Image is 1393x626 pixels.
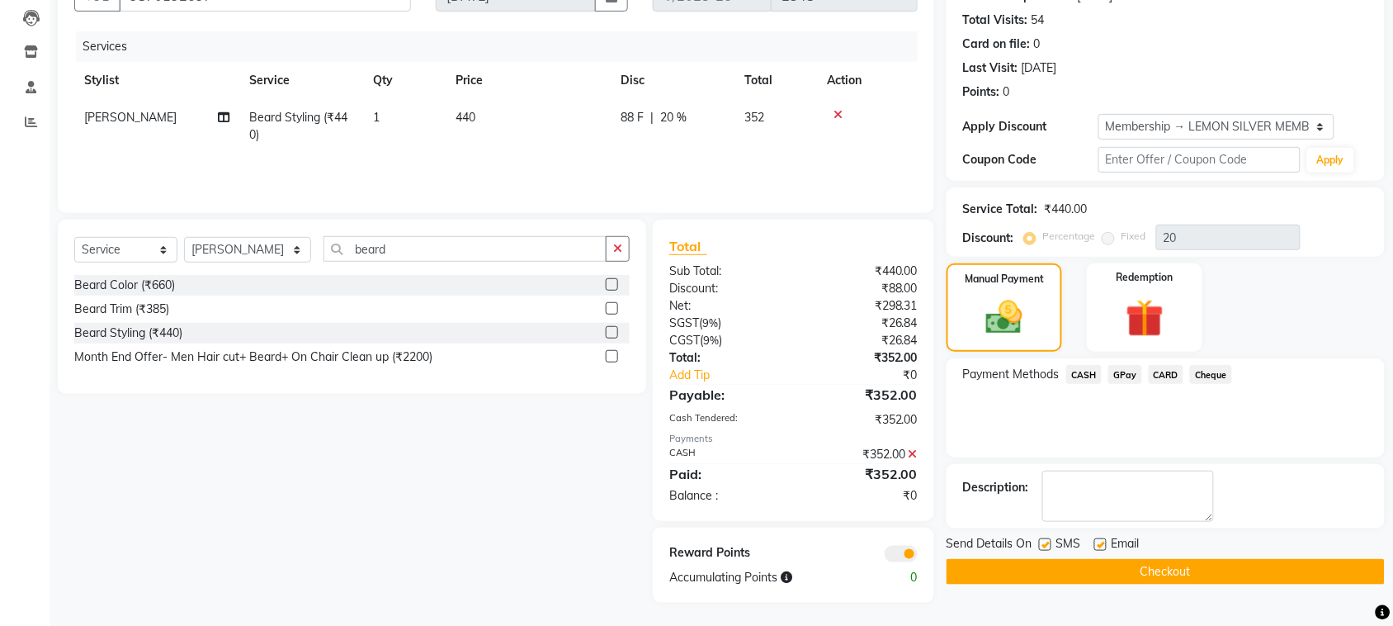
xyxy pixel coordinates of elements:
[657,385,794,405] div: Payable:
[611,62,734,99] th: Disc
[1032,12,1045,29] div: 54
[1003,83,1010,101] div: 0
[1045,201,1088,218] div: ₹440.00
[793,349,930,367] div: ₹352.00
[660,109,687,126] span: 20 %
[975,296,1034,339] img: _cash.svg
[1112,535,1140,556] span: Email
[1121,229,1146,244] label: Fixed
[657,544,794,562] div: Reward Points
[650,109,654,126] span: |
[657,464,794,484] div: Paid:
[239,62,363,99] th: Service
[657,332,794,349] div: ( )
[1098,147,1301,173] input: Enter Offer / Coupon Code
[963,36,1031,53] div: Card on file:
[456,110,475,125] span: 440
[249,110,347,142] span: Beard Styling (₹440)
[657,487,794,505] div: Balance :
[657,446,794,463] div: CASH
[947,535,1032,556] span: Send Details On
[963,59,1018,77] div: Last Visit:
[1114,295,1176,342] img: _gift.svg
[744,110,764,125] span: 352
[963,201,1038,218] div: Service Total:
[793,411,930,429] div: ₹352.00
[1056,535,1081,556] span: SMS
[363,62,446,99] th: Qty
[669,432,918,446] div: Payments
[963,479,1029,496] div: Description:
[703,334,719,347] span: 9%
[76,31,930,62] div: Services
[793,464,930,484] div: ₹352.00
[793,315,930,332] div: ₹26.84
[963,366,1060,383] span: Payment Methods
[1149,365,1184,384] span: CARD
[74,301,169,318] div: Beard Trim (₹385)
[657,315,794,332] div: ( )
[657,367,816,384] a: Add Tip
[793,263,930,280] div: ₹440.00
[963,230,1014,247] div: Discount:
[862,569,930,586] div: 0
[793,280,930,297] div: ₹88.00
[657,263,794,280] div: Sub Total:
[669,315,699,330] span: SGST
[657,411,794,429] div: Cash Tendered:
[947,559,1385,585] button: Checkout
[323,236,607,262] input: Search or Scan
[657,349,794,367] div: Total:
[963,83,1000,101] div: Points:
[816,367,930,384] div: ₹0
[669,333,700,348] span: CGST
[734,62,817,99] th: Total
[1108,365,1142,384] span: GPay
[963,12,1028,29] div: Total Visits:
[657,569,862,586] div: Accumulating Points
[74,325,182,342] div: Beard Styling (₹440)
[373,110,380,125] span: 1
[74,349,432,366] div: Month End Offer- Men Hair cut+ Beard+ On Chair Clean up (₹2200)
[793,332,930,349] div: ₹26.84
[1117,270,1173,285] label: Redemption
[84,110,177,125] span: [PERSON_NAME]
[793,487,930,505] div: ₹0
[1043,229,1096,244] label: Percentage
[1022,59,1057,77] div: [DATE]
[793,446,930,463] div: ₹352.00
[793,297,930,315] div: ₹298.31
[1066,365,1102,384] span: CASH
[963,118,1098,135] div: Apply Discount
[669,238,707,255] span: Total
[446,62,611,99] th: Price
[1034,36,1041,53] div: 0
[793,385,930,405] div: ₹352.00
[657,280,794,297] div: Discount:
[1307,148,1354,173] button: Apply
[1190,365,1232,384] span: Cheque
[657,297,794,315] div: Net:
[817,62,918,99] th: Action
[963,151,1098,168] div: Coupon Code
[74,62,239,99] th: Stylist
[965,272,1044,287] label: Manual Payment
[621,109,644,126] span: 88 F
[74,277,175,294] div: Beard Color (₹660)
[702,316,718,330] span: 9%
